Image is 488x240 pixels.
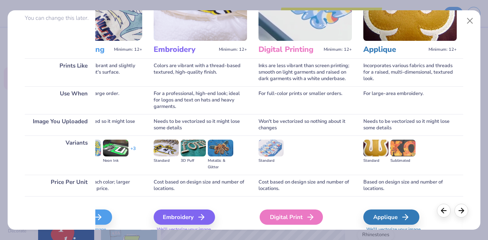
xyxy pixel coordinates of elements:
div: Standard [363,158,388,164]
div: Incorporates various fabrics and threads for a raised, multi-dimensional, textured look. [363,58,457,86]
div: Embroidery [154,209,215,225]
img: Metallic & Glitter [208,140,233,156]
div: Colors will be very vibrant and slightly raised on the garment's surface. [49,58,142,86]
span: We'll vectorize your image. [49,226,142,233]
div: Colors are vibrant with a thread-based textured, high-quality finish. [154,58,247,86]
div: Metallic & Glitter [208,158,233,171]
div: + 3 [130,145,136,158]
span: Minimum: 12+ [114,47,142,52]
div: 3D Puff [181,158,206,164]
div: Sublimated [390,158,416,164]
div: Neon Ink [103,158,128,164]
h3: Digital Printing [258,45,321,55]
span: Minimum: 12+ [429,47,457,52]
div: For a professional, high-end look; ideal for logos and text on hats and heavy garments. [154,86,247,114]
div: Needs to be vectorized so it might lose some details [154,114,247,135]
p: You can change this later. [25,15,95,21]
div: Digital Print [260,209,323,225]
img: Neon Ink [103,140,128,156]
div: Additional cost for each color; larger orders lower the unit price. [49,175,142,196]
span: We'll vectorize your image. [363,226,457,233]
img: Standard [363,140,388,156]
img: Standard [258,140,284,156]
div: For large-area embroidery. [363,86,457,114]
div: Cost based on design size and number of locations. [154,175,247,196]
div: Price Per Unit [25,175,95,196]
div: Based on design size and number of locations. [363,175,457,196]
div: Won't be vectorized so nothing about it changes [258,114,352,135]
div: For full-color prints or smaller orders. [258,86,352,114]
div: Needs to be vectorized so it might lose some details [49,114,142,135]
div: Use When [25,86,95,114]
button: Close [463,14,477,28]
div: For a classic look or large order. [49,86,142,114]
div: Needs to be vectorized so it might lose some details [363,114,457,135]
div: Cost based on design size and number of locations. [258,175,352,196]
span: Minimum: 12+ [324,47,352,52]
img: Sublimated [390,140,416,156]
div: Image You Uploaded [25,114,95,135]
div: Inks are less vibrant than screen printing; smooth on light garments and raised on dark garments ... [258,58,352,86]
img: Standard [154,140,179,156]
span: We'll vectorize your image. [154,226,247,233]
div: Variants [25,135,95,175]
span: Minimum: 12+ [219,47,247,52]
div: Applique [363,209,419,225]
img: 3D Puff [181,140,206,156]
div: Standard [154,158,179,164]
h3: Embroidery [154,45,216,55]
div: Prints Like [25,58,95,86]
h3: Applique [363,45,425,55]
div: Standard [258,158,284,164]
